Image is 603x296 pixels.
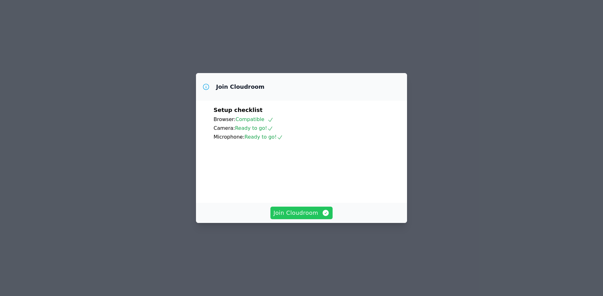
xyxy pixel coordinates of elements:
[214,116,236,122] span: Browser:
[245,134,283,140] span: Ready to go!
[274,209,330,217] span: Join Cloudroom
[216,83,264,91] h3: Join Cloudroom
[236,116,274,122] span: Compatible
[214,134,245,140] span: Microphone:
[270,207,333,219] button: Join Cloudroom
[235,125,273,131] span: Ready to go!
[214,107,263,113] span: Setup checklist
[214,125,235,131] span: Camera:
